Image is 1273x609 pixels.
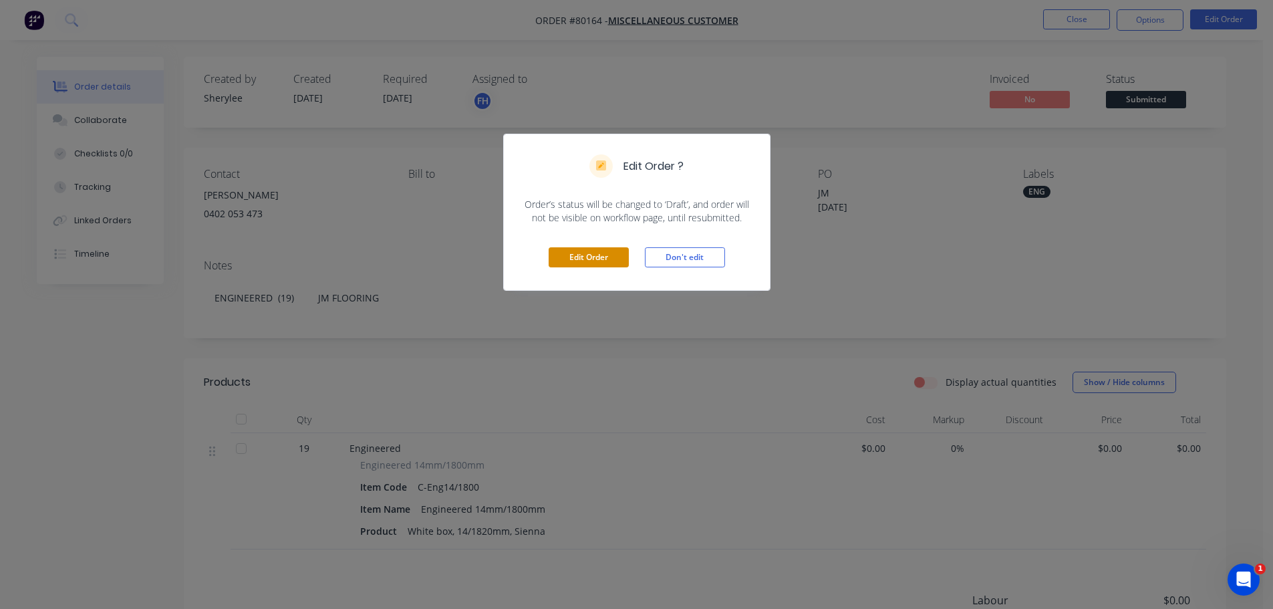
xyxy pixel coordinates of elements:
button: Edit Order [549,247,629,267]
iframe: Intercom live chat [1228,564,1260,596]
span: 1 [1255,564,1266,574]
button: Don't edit [645,247,725,267]
h5: Edit Order ? [623,158,684,174]
span: Order’s status will be changed to ‘Draft’, and order will not be visible on workflow page, until ... [520,198,754,225]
